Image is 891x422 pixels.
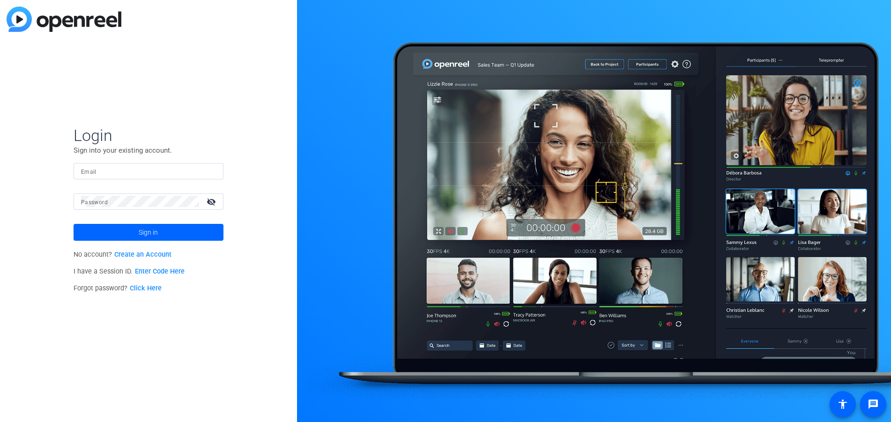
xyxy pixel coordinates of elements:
input: Enter Email Address [81,165,216,177]
span: I have a Session ID. [74,267,185,275]
mat-label: Password [81,199,108,206]
span: No account? [74,251,171,259]
span: Sign in [139,221,158,244]
span: Forgot password? [74,284,162,292]
mat-icon: visibility_off [201,195,223,208]
a: Enter Code Here [135,267,185,275]
a: Create an Account [114,251,171,259]
mat-label: Email [81,169,97,175]
mat-icon: message [868,399,879,410]
a: Click Here [130,284,162,292]
button: Sign in [74,224,223,241]
mat-icon: accessibility [837,399,848,410]
img: blue-gradient.svg [7,7,121,32]
span: Login [74,126,223,145]
p: Sign into your existing account. [74,145,223,155]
